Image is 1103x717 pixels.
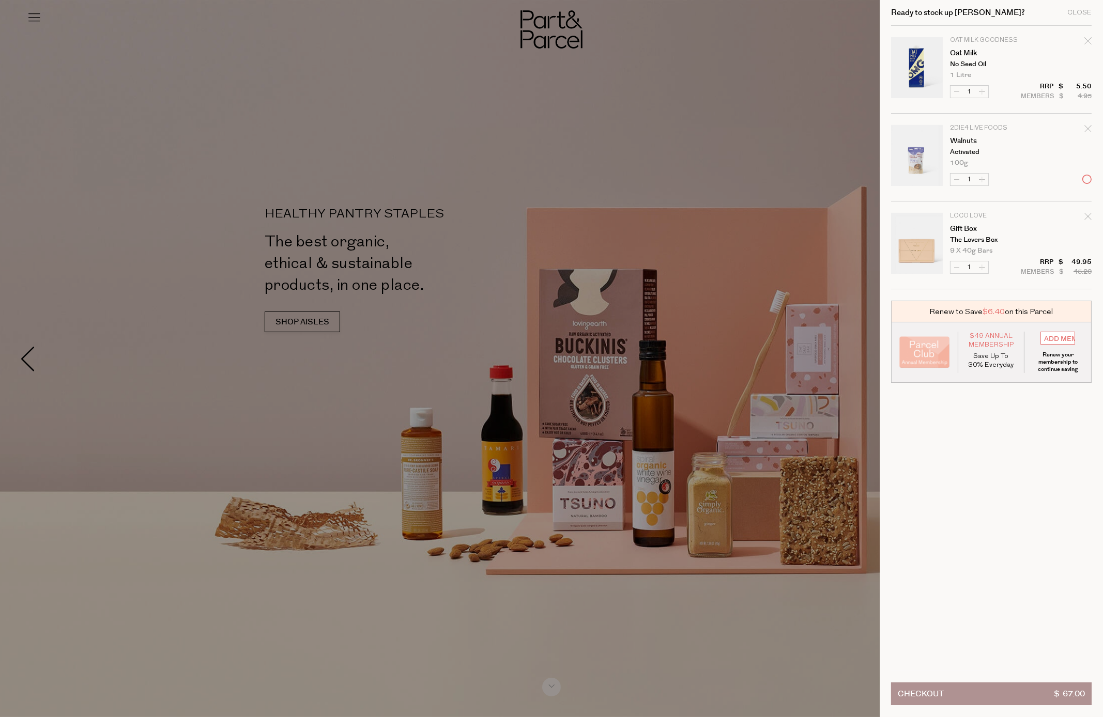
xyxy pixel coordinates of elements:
span: $49 Annual Membership [966,332,1017,349]
button: Checkout$ 67.00 [891,682,1092,705]
p: Renew your membership to continue saving [1032,351,1083,373]
div: Close [1067,9,1092,16]
div: Renew to Save on this Parcel [891,301,1092,322]
p: Save Up To 30% Everyday [966,352,1017,369]
h2: Ready to stock up [PERSON_NAME]? [891,9,1025,17]
input: Add Membership [1040,332,1075,345]
span: $6.40 [983,306,1005,317]
span: $ 67.00 [1054,683,1085,705]
span: Checkout [898,683,944,705]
